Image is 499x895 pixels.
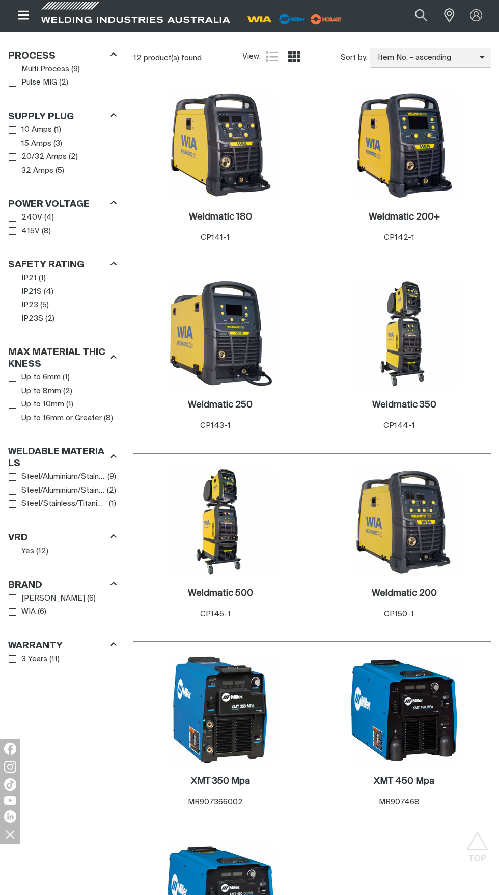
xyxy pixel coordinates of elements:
span: IP21S [21,286,42,298]
ul: Brand [9,592,116,619]
a: Yes [9,545,34,558]
a: Weldmatic 180 [189,211,252,223]
h2: Weldmatic 180 [189,212,252,222]
img: Weldmatic 350 [350,279,459,388]
span: ( 2 ) [69,151,78,163]
div: Brand [8,578,117,591]
a: IP23 [9,299,38,312]
span: ( 9 ) [107,471,116,483]
div: Max Material Thickness [8,345,117,371]
span: ( 3 ) [53,138,62,150]
span: IP23S [21,313,43,325]
span: Yes [21,546,34,557]
h2: Weldmatic 500 [188,589,253,598]
div: Supply Plug [8,109,117,123]
span: ( 8 ) [104,413,113,424]
span: ( 1 ) [66,399,73,411]
span: 3 Years [21,654,47,665]
h2: Weldmatic 200+ [369,212,440,222]
span: Up to 16mm or Greater [21,413,102,424]
span: 20/32 Amps [21,151,67,163]
a: IP21S [9,285,42,299]
a: Up to 16mm or Greater [9,412,102,425]
span: WIA [21,606,36,618]
button: Search products [404,4,438,27]
img: TikTok [4,778,16,791]
h2: XMT 450 Mpa [374,777,434,786]
span: ( 1 ) [109,498,116,510]
h2: XMT 350 Mpa [191,777,250,786]
img: hide socials [2,826,19,843]
img: XMT 450 Mpa [350,655,459,764]
img: YouTube [4,796,16,805]
span: Item No. - ascending [370,52,480,64]
img: Weldmatic 250 [166,279,275,388]
img: Weldmatic 180 [166,91,275,200]
ul: Weldable Materials [9,470,116,511]
a: 20/32 Amps [9,150,67,164]
span: Up to 6mm [21,372,61,384]
h3: Warranty [8,640,63,652]
span: 15 Amps [21,138,51,150]
a: Weldmatic 250 [188,399,253,411]
div: Power Voltage [8,197,117,211]
span: ( 2 ) [63,386,72,397]
img: Instagram [4,761,16,773]
span: ( 2 ) [107,485,116,497]
button: Scroll to top [466,831,489,854]
h2: Weldmatic 200 [372,589,437,598]
a: Weldmatic 350 [372,399,436,411]
span: ( 2 ) [45,313,54,325]
ul: VRD [9,545,116,558]
a: 15 Amps [9,137,51,151]
input: Product name or item number... [391,4,438,27]
a: Weldmatic 200 [372,588,437,600]
span: Multi Process [21,64,69,75]
a: 240V [9,211,42,225]
span: CP144-1 [383,422,415,429]
h3: Supply Plug [8,111,74,123]
div: Weldable Materials [8,445,117,470]
a: Weldmatic 500 [188,588,253,600]
span: CP141-1 [201,234,230,241]
span: View: [242,51,261,63]
a: Steel/Stainless/Titanium/Copper [9,497,107,511]
img: XMT 350 Mpa [166,655,275,764]
h2: Weldmatic 250 [188,400,253,410]
a: Pulse MIG [9,76,57,90]
a: WIA [9,605,36,619]
span: ( 1 ) [39,273,46,284]
a: XMT 450 Mpa [374,776,434,788]
span: Steel/Stainless/Titanium/Copper [21,498,107,510]
h3: Power Voltage [8,199,90,210]
span: CP150-1 [384,610,414,618]
h3: Safety Rating [8,259,84,271]
img: LinkedIn [4,810,16,823]
span: CP142-1 [384,234,414,241]
span: MR907366002 [188,798,243,806]
a: Up to 8mm [9,385,61,398]
a: List view [266,50,278,63]
h2: Weldmatic 350 [372,400,436,410]
h3: Max Material Thickness [8,347,106,370]
span: ( 5 ) [40,300,49,311]
div: 12 [133,53,242,63]
span: ( 1 ) [54,124,61,136]
span: Steel/Aluminium/Stainless [21,471,105,483]
a: IP21 [9,272,37,285]
aside: Filters [8,45,117,666]
span: CP143-1 [200,422,231,429]
img: Weldmatic 200+ [350,91,459,200]
ul: Supply Plug [9,123,116,177]
span: CP145-1 [200,610,231,618]
span: MR907468 [379,798,420,806]
img: Weldmatic 500 [166,467,275,576]
a: Up to 6mm [9,371,61,385]
ul: Warranty [9,653,116,666]
h3: VRD [8,532,28,544]
span: [PERSON_NAME] [21,593,85,605]
span: ( 5 ) [56,165,64,177]
span: Up to 10mm [21,399,64,411]
div: Warranty [8,638,117,652]
a: 415V [9,225,40,238]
